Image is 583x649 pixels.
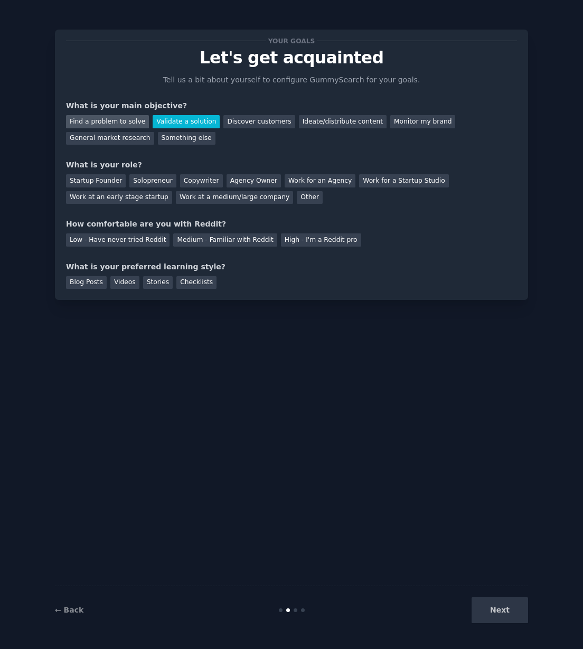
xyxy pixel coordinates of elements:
div: General market research [66,132,154,145]
div: Low - Have never tried Reddit [66,233,170,247]
div: Work for an Agency [285,174,355,187]
div: Stories [143,276,173,289]
div: High - I'm a Reddit pro [281,233,361,247]
div: Find a problem to solve [66,115,149,128]
div: Something else [158,132,215,145]
div: Checklists [176,276,217,289]
div: What is your preferred learning style? [66,261,517,272]
div: Videos [110,276,139,289]
div: Agency Owner [227,174,281,187]
div: Other [297,191,323,204]
span: Your goals [266,35,317,46]
div: Discover customers [223,115,295,128]
p: Tell us a bit about yourself to configure GummySearch for your goals. [158,74,425,86]
p: Let's get acquainted [66,49,517,67]
div: Ideate/distribute content [299,115,387,128]
div: Monitor my brand [390,115,455,128]
div: What is your role? [66,159,517,171]
a: ← Back [55,606,83,614]
div: What is your main objective? [66,100,517,111]
div: Copywriter [180,174,223,187]
div: Startup Founder [66,174,126,187]
div: Medium - Familiar with Reddit [173,233,277,247]
div: Work at a medium/large company [176,191,293,204]
div: How comfortable are you with Reddit? [66,219,517,230]
div: Solopreneur [129,174,176,187]
div: Work for a Startup Studio [359,174,448,187]
div: Validate a solution [153,115,220,128]
div: Work at an early stage startup [66,191,172,204]
div: Blog Posts [66,276,107,289]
